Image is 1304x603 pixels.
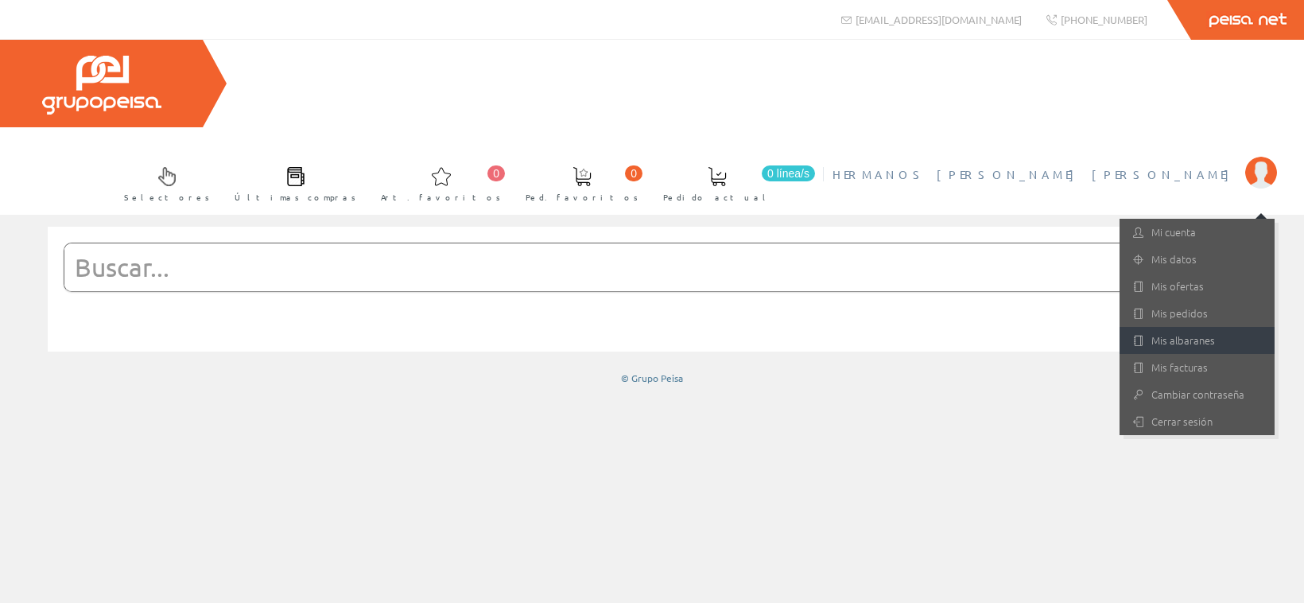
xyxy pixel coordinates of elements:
span: HERMANOS [PERSON_NAME] [PERSON_NAME] [832,166,1237,182]
a: Últimas compras [219,154,364,212]
a: Cerrar sesión [1120,408,1275,435]
a: HERMANOS [PERSON_NAME] [PERSON_NAME] [832,154,1277,169]
a: Mi cuenta [1120,219,1275,246]
span: 0 [487,165,505,181]
a: Mis albaranes [1120,327,1275,354]
a: Cambiar contraseña [1120,381,1275,408]
span: Últimas compras [235,189,356,205]
span: Art. favoritos [381,189,501,205]
a: Mis facturas [1120,354,1275,381]
input: Buscar... [64,243,1201,291]
img: Grupo Peisa [42,56,161,115]
span: [EMAIL_ADDRESS][DOMAIN_NAME] [856,13,1022,26]
a: Mis datos [1120,246,1275,273]
span: [PHONE_NUMBER] [1061,13,1147,26]
span: Ped. favoritos [526,189,638,205]
a: Mis ofertas [1120,273,1275,300]
span: 0 línea/s [762,165,815,181]
a: Selectores [108,154,218,212]
span: 0 [625,165,642,181]
div: © Grupo Peisa [48,372,1256,385]
span: Pedido actual [663,189,771,205]
a: Mis pedidos [1120,300,1275,327]
span: Selectores [124,189,210,205]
